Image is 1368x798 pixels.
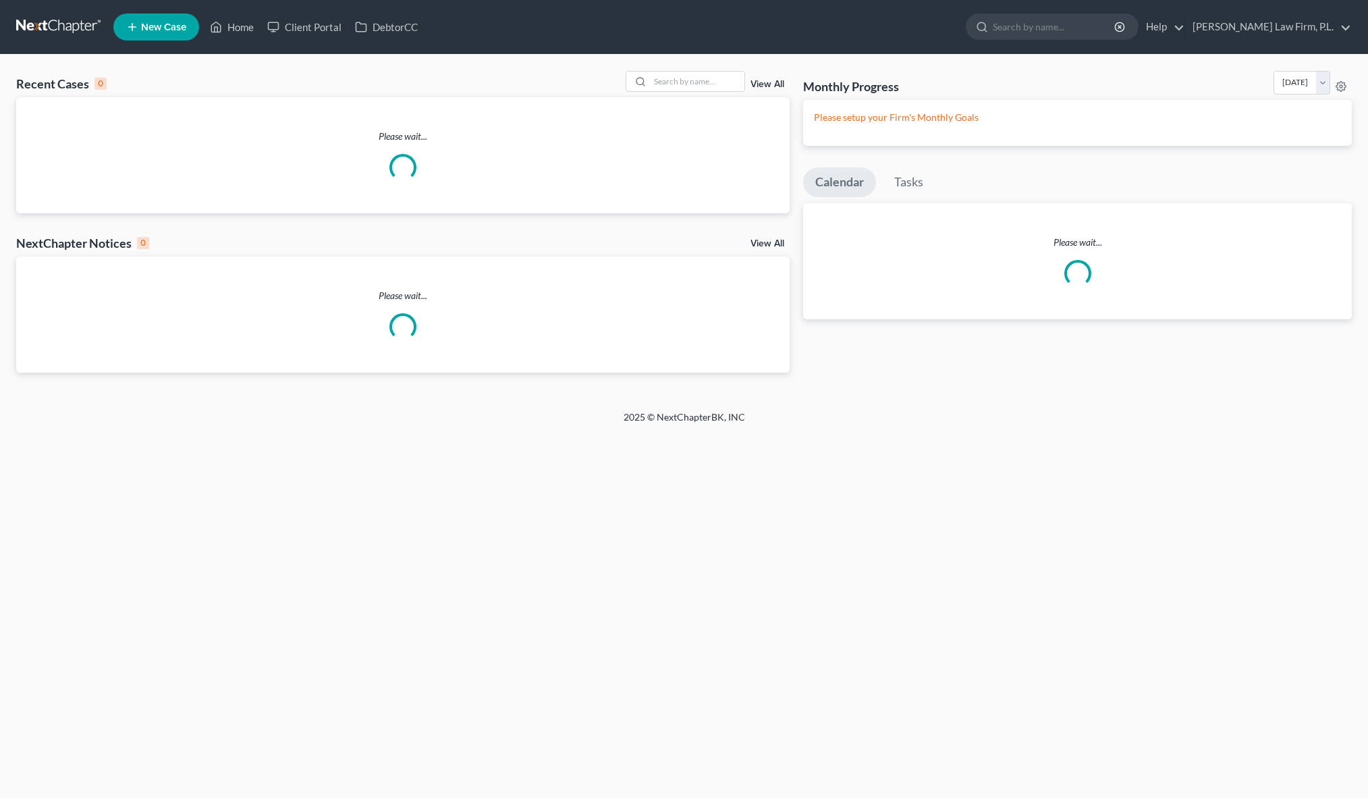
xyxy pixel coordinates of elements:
p: Please wait... [803,236,1352,249]
div: Recent Cases [16,76,107,92]
a: Help [1139,15,1184,39]
p: Please setup your Firm's Monthly Goals [814,111,1341,124]
div: 2025 © NextChapterBK, INC [300,410,1069,435]
span: New Case [141,22,186,32]
a: [PERSON_NAME] Law Firm, P.L. [1186,15,1351,39]
a: Tasks [882,167,935,197]
input: Search by name... [993,14,1116,39]
div: 0 [137,237,149,249]
input: Search by name... [650,72,744,91]
div: 0 [94,78,107,90]
a: Calendar [803,167,876,197]
a: View All [750,239,784,248]
a: View All [750,80,784,89]
div: NextChapter Notices [16,235,149,251]
a: Client Portal [261,15,348,39]
a: DebtorCC [348,15,425,39]
a: Home [203,15,261,39]
p: Please wait... [16,130,790,143]
p: Please wait... [16,289,790,302]
h3: Monthly Progress [803,78,899,95]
